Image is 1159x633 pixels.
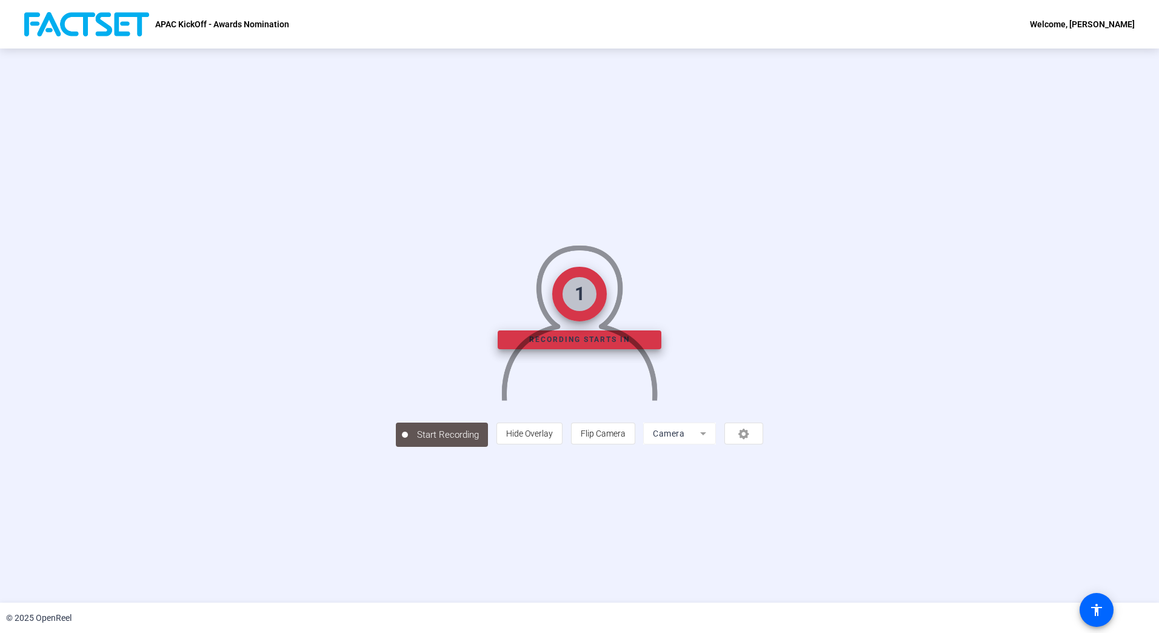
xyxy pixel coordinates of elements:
div: 1 [575,280,585,307]
button: Flip Camera [571,423,635,444]
span: Start Recording [408,428,488,442]
button: Start Recording [396,423,488,447]
div: Welcome, [PERSON_NAME] [1030,17,1135,32]
div: © 2025 OpenReel [6,612,72,625]
span: Flip Camera [581,429,626,438]
button: Hide Overlay [496,423,563,444]
img: overlay [500,235,659,401]
img: OpenReel logo [24,12,149,36]
span: Hide Overlay [506,429,553,438]
p: APAC KickOff - Awards Nomination [155,17,289,32]
mat-icon: accessibility [1089,603,1104,617]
